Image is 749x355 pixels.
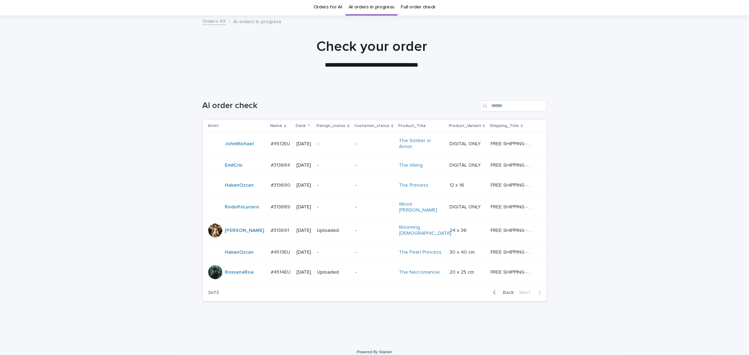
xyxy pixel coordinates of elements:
p: Artist [208,122,219,130]
p: - [355,269,393,275]
a: RoxsanaRoa [225,269,254,275]
p: - [355,141,393,147]
p: - [317,204,349,210]
a: The Necromancer [399,269,441,275]
a: HakanOzcan [225,249,254,255]
p: Date [296,122,306,130]
p: #313691 [271,226,290,234]
p: - [317,141,349,147]
p: - [317,182,349,188]
p: #313690 [271,181,292,188]
p: - [317,162,349,168]
p: Name [270,122,282,130]
h1: Check your order [199,38,544,55]
p: FREE SHIPPING - preview in 1-2 business days, after your approval delivery will take 5-10 busines... [491,140,536,147]
p: FREE SHIPPING - preview in 1-2 business days, after your approval delivery will take 5-10 b.d. [491,181,536,188]
tr: [PERSON_NAME] #313691#313691 [DATE]Uploaded-Blooming [DEMOGRAPHIC_DATA] 24 x 3624 x 36 FREE SHIPP... [203,219,547,242]
p: [DATE] [297,141,312,147]
p: - [355,228,393,234]
p: #313689 [271,203,291,210]
p: Shipping_Title [490,122,519,130]
tr: HakanOzcan #313690#313690 [DATE]--The Princess 12 x 1612 x 16 FREE SHIPPING - preview in 1-2 busi... [203,175,547,195]
p: [DATE] [297,228,312,234]
tr: JohnMichael #4512EU#4512EU [DATE]--The Soldier in Armor DIGITAL ONLYDIGITAL ONLY FREE SHIPPING - ... [203,132,547,156]
p: 30 x 40 cm [449,248,476,255]
tr: RodolfoLucero #313689#313689 [DATE]--Wood [PERSON_NAME] DIGITAL ONLYDIGITAL ONLY FREE SHIPPING - ... [203,195,547,219]
a: The Pearl Princess [399,249,442,255]
p: [DATE] [297,249,312,255]
a: The Princess [399,182,429,188]
p: #313684 [271,161,291,168]
a: Wood [PERSON_NAME] [399,201,443,213]
a: The Soldier in Armor [399,138,443,150]
a: The Viking [399,162,423,168]
a: RodolfoLucero [225,204,259,210]
h1: AI order check [203,101,477,111]
p: - [317,249,349,255]
p: - [355,182,393,188]
p: DIGITAL ONLY [449,203,482,210]
p: FREE SHIPPING - preview in 1-2 business days, after your approval delivery will take 6-10 busines... [491,268,536,275]
tr: EmilCris #313684#313684 [DATE]--The Viking DIGITAL ONLYDIGITAL ONLY FREE SHIPPING - preview in 1-... [203,155,547,175]
span: Back [499,290,514,295]
p: FREE SHIPPING - preview in 1-2 business days, after your approval delivery will take 5-10 b.d. [491,226,536,234]
p: - [355,204,393,210]
p: - [355,162,393,168]
a: EmilCris [225,162,243,168]
tr: HakanOzcan #4513EU#4513EU [DATE]--The Pearl Princess 30 x 40 cm30 x 40 cm FREE SHIPPING - preview... [203,242,547,262]
p: [DATE] [297,162,312,168]
p: 3 of 3 [203,284,225,301]
p: [DATE] [297,269,312,275]
p: AI orders in progress [234,17,282,25]
a: HakanOzcan [225,182,254,188]
tr: RoxsanaRoa #4514EU#4514EU [DATE]Uploaded-The Necromancer 20 x 25 cm20 x 25 cm FREE SHIPPING - pre... [203,262,547,282]
p: Customer_status [354,122,389,130]
p: 24 x 36 [449,226,468,234]
button: Next [517,289,547,296]
p: Product_Variant [449,122,481,130]
p: Uploaded [317,228,349,234]
p: FREE SHIPPING - preview in 1-2 business days, after your approval delivery will take 5-10 busines... [491,248,536,255]
p: [DATE] [297,204,312,210]
p: FREE SHIPPING - preview in 1-2 business days, after your approval delivery will take 5-10 b.d. [491,203,536,210]
p: FREE SHIPPING - preview in 1-2 business days, after your approval delivery will take 5-10 b.d. [491,161,536,168]
p: Uploaded [317,269,349,275]
a: Blooming [DEMOGRAPHIC_DATA] [399,225,452,236]
p: Product_Title [399,122,426,130]
input: Search [480,100,547,112]
p: DIGITAL ONLY [449,140,482,147]
p: - [355,249,393,255]
p: 12 x 16 [449,181,466,188]
p: #4514EU [271,268,292,275]
a: Orders V3 [203,17,226,25]
a: [PERSON_NAME] [225,228,264,234]
p: #4513EU [271,248,291,255]
p: DIGITAL ONLY [449,161,482,168]
p: #4512EU [271,140,291,147]
a: Powered By Stacker [357,350,392,354]
span: Next [520,290,535,295]
p: Design_status [316,122,346,130]
p: 20 x 25 cm [449,268,475,275]
p: [DATE] [297,182,312,188]
button: Back [487,289,517,296]
a: JohnMichael [225,141,254,147]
